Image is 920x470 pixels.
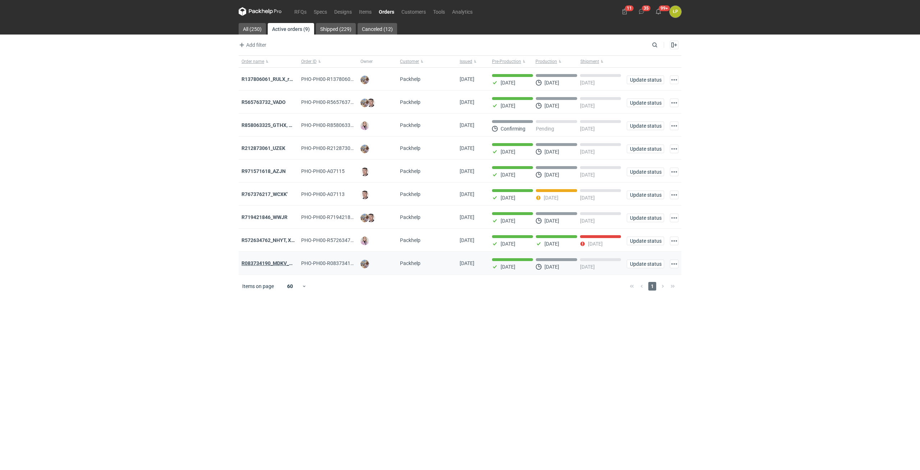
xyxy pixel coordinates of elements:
[400,214,420,220] span: Packhelp
[460,59,472,64] span: Issued
[400,145,420,151] span: Packhelp
[355,7,375,16] a: Items
[648,282,656,291] span: 1
[448,7,476,16] a: Analytics
[268,23,314,35] a: Active orders (9)
[397,56,457,67] button: Customer
[367,99,375,107] img: Maciej Sikora
[400,191,420,197] span: Packhelp
[241,99,286,105] a: R565763732_VADO
[460,237,474,243] span: 12/08/2025
[534,56,579,67] button: Production
[360,260,369,268] img: Michał Palasek
[670,6,681,18] div: Łukasz Postawa
[670,260,678,268] button: Actions
[544,195,558,201] p: [DATE]
[429,7,448,16] a: Tools
[360,214,369,222] img: Michał Palasek
[580,195,595,201] p: [DATE]
[241,191,287,197] a: R767376217_WCXK'
[360,237,369,245] img: Klaudia Wiśniewska
[301,260,388,266] span: PHO-PH00-R083734190_MDKV_MVXD
[670,168,678,176] button: Actions
[239,7,282,16] svg: Packhelp Pro
[636,6,647,17] button: 35
[457,56,489,67] button: Issued
[630,238,661,243] span: Update status
[501,103,515,109] p: [DATE]
[301,214,373,220] span: PHO-PH00-R719421846_WWJR
[398,7,429,16] a: Customers
[492,59,521,64] span: Pre-Production
[301,76,394,82] span: PHO-PH00-R137806061_RULX_REPRINT
[580,80,595,86] p: [DATE]
[670,191,678,199] button: Actions
[627,168,664,176] button: Update status
[544,218,559,224] p: [DATE]
[301,168,345,174] span: PHO-PH00-A07115
[580,103,595,109] p: [DATE]
[630,77,661,82] span: Update status
[291,7,310,16] a: RFQs
[501,172,515,178] p: [DATE]
[536,126,554,132] p: Pending
[400,59,419,64] span: Customer
[627,191,664,199] button: Update status
[400,99,420,105] span: Packhelp
[670,76,678,84] button: Actions
[580,264,595,270] p: [DATE]
[460,122,474,128] span: 27/08/2025
[501,126,525,132] p: Confirming
[400,168,420,174] span: Packhelp
[400,76,420,82] span: Packhelp
[400,122,420,128] span: Packhelp
[241,214,287,220] a: R719421846_WWJR
[331,7,355,16] a: Designs
[241,145,285,151] a: R212873061_UZEK
[630,146,661,151] span: Update status
[301,145,371,151] span: PHO-PH00-R212873061_UZEK
[460,168,474,174] span: 18/08/2025
[670,99,678,107] button: Actions
[301,191,345,197] span: PHO-PH00-A07113
[544,241,559,247] p: [DATE]
[630,261,661,266] span: Update status
[544,264,559,270] p: [DATE]
[619,6,630,17] button: 11
[670,6,681,18] button: ŁP
[544,80,559,86] p: [DATE]
[501,218,515,224] p: [DATE]
[301,237,385,243] span: PHO-PH00-R572634762_NHYT,-XIXB
[580,149,595,155] p: [DATE]
[241,168,286,174] a: R971571618_AZJN
[501,264,515,270] p: [DATE]
[650,41,673,49] input: Search
[367,214,375,222] img: Maciej Sikora
[241,76,303,82] a: R137806061_RULX_reprint
[298,56,358,67] button: Order ID
[501,241,515,247] p: [DATE]
[580,59,599,64] span: Shipment
[241,237,299,243] a: R572634762_NHYT, XIXB
[630,123,661,128] span: Update status
[460,260,474,266] span: 12/08/2025
[241,122,391,128] a: R858063325_GTHX, NNPL, JAAG, JGXY, QTVD, WZHN, ITNR, EUMI
[630,215,661,220] span: Update status
[630,192,661,197] span: Update status
[670,122,678,130] button: Actions
[627,145,664,153] button: Update status
[239,23,266,35] a: All (250)
[460,145,474,151] span: 26/08/2025
[400,237,420,243] span: Packhelp
[360,59,373,64] span: Owner
[316,23,356,35] a: Shipped (229)
[360,168,369,176] img: Maciej Sikora
[237,41,267,49] button: Add filter
[241,59,264,64] span: Order name
[360,76,369,84] img: Michał Palasek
